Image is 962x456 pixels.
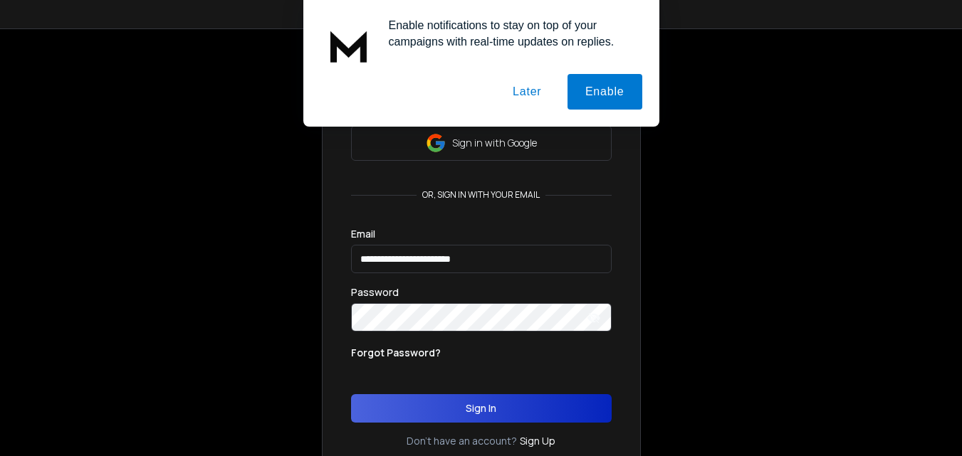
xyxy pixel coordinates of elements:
[351,229,375,239] label: Email
[351,287,399,297] label: Password
[351,394,612,423] button: Sign In
[452,136,537,150] p: Sign in with Google
[568,74,642,110] button: Enable
[351,346,441,360] p: Forgot Password?
[520,434,555,448] a: Sign Up
[495,74,559,110] button: Later
[377,17,642,50] div: Enable notifications to stay on top of your campaigns with real-time updates on replies.
[351,125,612,161] button: Sign in with Google
[320,17,377,74] img: notification icon
[417,189,545,201] p: or, sign in with your email
[407,434,517,448] p: Don't have an account?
